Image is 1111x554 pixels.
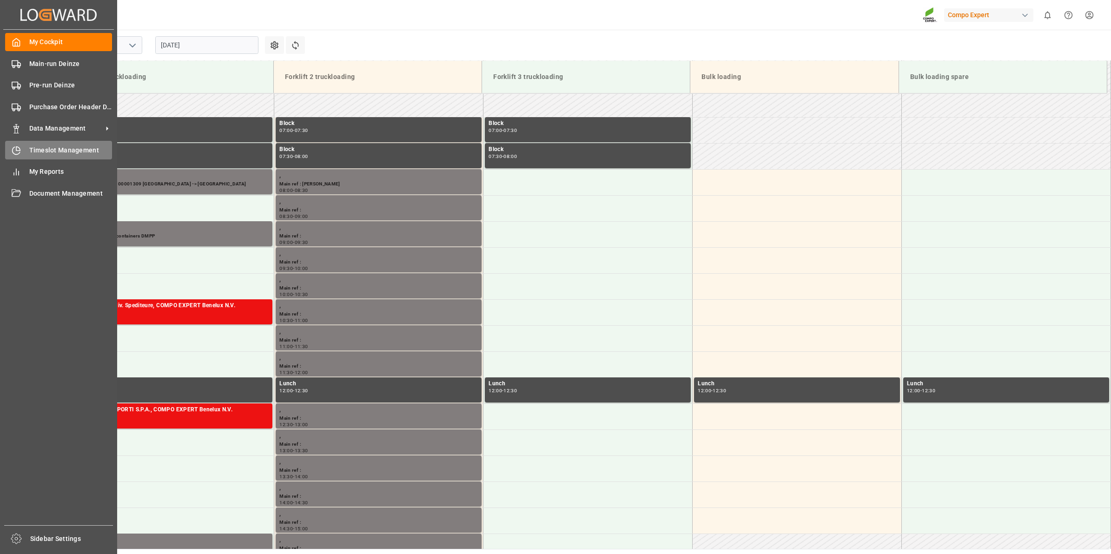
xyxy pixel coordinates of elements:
div: - [502,389,503,393]
div: Main ref : [279,415,478,422]
div: - [293,240,294,244]
div: 14:30 [295,501,308,505]
div: - [711,389,713,393]
div: Main ref : [279,493,478,501]
div: Forklift 3 truckloading [489,68,682,86]
div: 08:00 [503,154,517,158]
div: Lunch [279,379,478,389]
div: - [293,422,294,427]
span: My Cockpit [29,37,112,47]
div: , [279,353,478,363]
div: 12:00 [907,389,920,393]
div: - [293,188,294,192]
div: Main ref : LOSSEN 3 containers DMPP [70,232,269,240]
div: 12:30 [922,389,935,393]
div: Forklift 1 truckloading [73,68,266,86]
div: 14:00 [295,475,308,479]
div: - [293,266,294,270]
div: 07:30 [489,154,502,158]
div: Main ref : [279,232,478,240]
div: 11:30 [295,344,308,349]
div: Main ref : [279,519,478,527]
a: Pre-run Deinze [5,76,112,94]
div: 14:00 [279,501,293,505]
div: , [279,431,478,441]
a: My Cockpit [5,33,112,51]
div: 08:00 [295,154,308,158]
div: 13:00 [279,448,293,453]
div: 11:00 [295,318,308,323]
div: Main ref : [279,206,478,214]
div: 11:00 [279,344,293,349]
div: 08:30 [279,214,293,218]
div: Abholung durch div. Spediteure, COMPO EXPERT Benelux N.V. [70,301,269,310]
div: Bulk loading [698,68,891,86]
div: - [293,344,294,349]
div: 15:00 [295,527,308,531]
span: Document Management [29,189,112,198]
div: Main ref : LOSSEN 6100001309 [GEOGRAPHIC_DATA] -> [GEOGRAPHIC_DATA] [70,180,269,188]
div: 12:00 [698,389,711,393]
div: 14:30 [279,527,293,531]
div: - [293,527,294,531]
div: Block [489,145,687,154]
div: AMBROGIO TRASPORTI S.P.A., COMPO EXPERT Benelux N.V. [70,405,269,415]
div: , [279,301,478,310]
a: Timeslot Management [5,141,112,159]
div: - [293,318,294,323]
div: , [279,171,478,180]
div: Main ref : 14051126 [70,310,269,318]
div: - [502,154,503,158]
div: 08:00 [279,188,293,192]
div: , [279,249,478,258]
div: - [502,128,503,132]
div: 08:30 [295,188,308,192]
div: 07:30 [503,128,517,132]
div: Lunch [489,379,687,389]
div: , [279,535,478,545]
div: 10:30 [295,292,308,297]
div: , [279,405,478,415]
div: Main ref : [279,258,478,266]
div: Block [70,145,269,154]
div: , [70,171,269,180]
div: 10:00 [295,266,308,270]
span: Purchase Order Header Deinze [29,102,112,112]
div: - [293,389,294,393]
div: Lunch [70,379,269,389]
div: - [293,370,294,375]
div: - [920,389,922,393]
span: Pre-run Deinze [29,80,112,90]
div: Main ref : [279,545,478,553]
div: Compo Expert [944,8,1033,22]
div: 09:30 [295,240,308,244]
div: Main ref : 14051086 [70,415,269,422]
div: 10:00 [279,292,293,297]
div: Main ref : [279,336,478,344]
span: Main-run Deinze [29,59,112,69]
button: Compo Expert [944,6,1037,24]
div: 07:00 [489,128,502,132]
div: Main ref : DEMATRA [70,545,269,553]
div: Block [279,119,478,128]
div: 12:30 [713,389,726,393]
div: , [70,223,269,232]
div: 13:00 [295,422,308,427]
div: 12:30 [295,389,308,393]
div: Bulk loading spare [906,68,1099,86]
span: My Reports [29,167,112,177]
div: 13:30 [295,448,308,453]
button: open menu [125,38,139,53]
span: Sidebar Settings [30,534,113,544]
div: 12:00 [489,389,502,393]
img: Screenshot%202023-09-29%20at%2010.02.21.png_1712312052.png [923,7,938,23]
div: 12:30 [279,422,293,427]
div: 07:30 [279,154,293,158]
div: - [293,448,294,453]
div: Main ref : [279,441,478,448]
div: 07:00 [279,128,293,132]
div: 11:30 [279,370,293,375]
div: 12:30 [503,389,517,393]
div: Main ref : [279,310,478,318]
div: 09:00 [295,214,308,218]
